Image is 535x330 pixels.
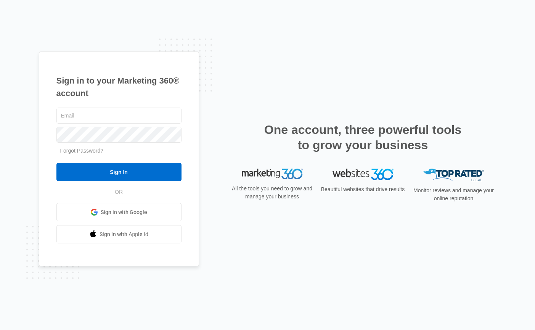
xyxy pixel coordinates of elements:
a: Sign in with Apple Id [56,225,182,243]
span: Sign in with Apple Id [100,230,148,238]
input: Sign In [56,163,182,181]
img: Marketing 360 [242,169,303,179]
p: Beautiful websites that drive results [320,185,406,193]
h1: Sign in to your Marketing 360® account [56,74,182,100]
img: Websites 360 [333,169,394,180]
span: OR [109,188,128,196]
a: Sign in with Google [56,203,182,221]
span: Sign in with Google [101,208,147,216]
h2: One account, three powerful tools to grow your business [262,122,464,153]
img: Top Rated Local [423,169,484,181]
a: Forgot Password? [60,148,104,154]
p: All the tools you need to grow and manage your business [230,185,315,201]
input: Email [56,108,182,124]
p: Monitor reviews and manage your online reputation [411,187,496,203]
